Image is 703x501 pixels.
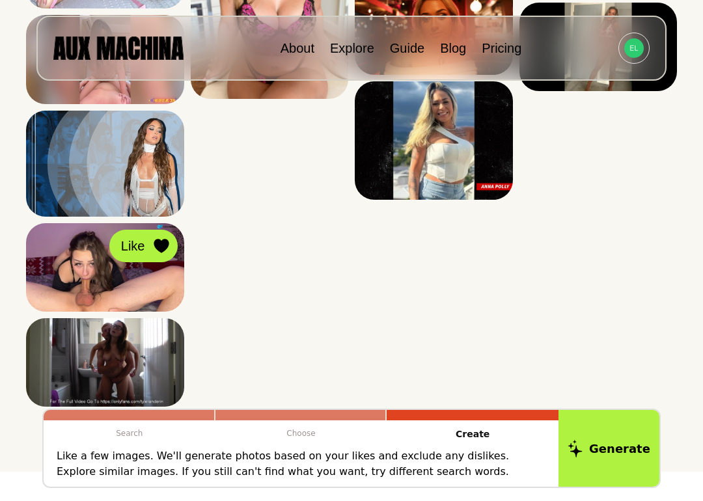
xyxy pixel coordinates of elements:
[482,41,521,55] a: Pricing
[281,41,314,55] a: About
[558,410,659,487] button: Generate
[440,41,466,55] a: Blog
[330,41,374,55] a: Explore
[53,36,184,59] img: AUX MACHINA
[26,318,184,407] img: Search result
[121,236,145,256] span: Like
[109,230,178,262] button: Like
[390,41,424,55] a: Guide
[355,81,513,200] img: Search result
[26,111,184,217] img: Search result
[26,223,184,312] img: Search result
[387,420,558,448] p: Create
[57,448,545,480] p: Like a few images. We'll generate photos based on your likes and exclude any dislikes. Explore si...
[215,420,387,446] p: Choose
[624,38,644,58] img: Avatar
[44,420,215,446] p: Search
